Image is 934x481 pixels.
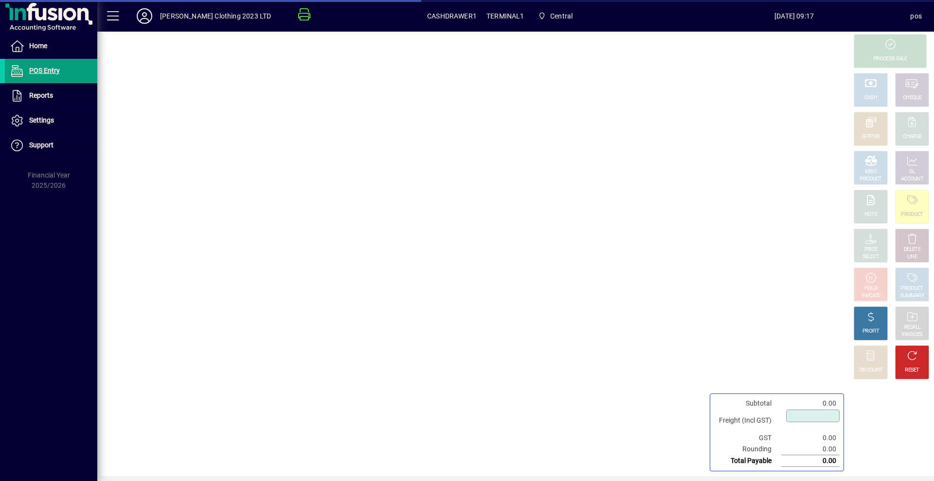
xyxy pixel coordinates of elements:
div: MISC [865,168,877,176]
div: CASH [864,94,877,102]
div: NOTE [864,211,877,218]
div: CHEQUE [903,94,921,102]
span: Central [550,8,573,24]
td: 0.00 [781,398,840,409]
div: ACCOUNT [901,176,923,183]
div: RESET [905,367,919,374]
td: 0.00 [781,432,840,444]
span: [DATE] 09:17 [678,8,911,24]
td: Rounding [714,444,781,455]
div: PRICE [864,246,878,253]
button: Profile [129,7,160,25]
div: SELECT [862,253,880,261]
div: PRODUCT [901,285,923,292]
div: GL [909,168,916,176]
span: Home [29,42,47,50]
a: Settings [5,108,97,133]
a: Support [5,133,97,158]
span: Central [534,7,577,25]
div: PROCESS SALE [873,55,907,63]
td: Total Payable [714,455,781,467]
div: PRODUCT [901,211,923,218]
div: [PERSON_NAME] Clothing 2023 LTD [160,8,271,24]
div: EFTPOS [862,133,880,141]
span: TERMINAL1 [486,8,524,24]
div: INVOICES [901,331,922,338]
div: HOLD [864,285,877,292]
div: DELETE [904,246,920,253]
span: CASHDRAWER1 [427,8,477,24]
a: Reports [5,84,97,108]
td: 0.00 [781,455,840,467]
div: pos [910,8,922,24]
div: RECALL [904,324,921,331]
div: INVOICE [862,292,880,300]
span: POS Entry [29,67,60,74]
td: Subtotal [714,398,781,409]
div: PRODUCT [860,176,881,183]
div: SUMMARY [900,292,924,300]
span: Support [29,141,54,149]
td: Freight (Incl GST) [714,409,781,432]
div: LINE [907,253,917,261]
div: PROFIT [862,328,879,335]
div: DISCOUNT [859,367,882,374]
span: Reports [29,91,53,99]
span: Settings [29,116,54,124]
td: 0.00 [781,444,840,455]
div: CHARGE [903,133,922,141]
td: GST [714,432,781,444]
a: Home [5,34,97,58]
